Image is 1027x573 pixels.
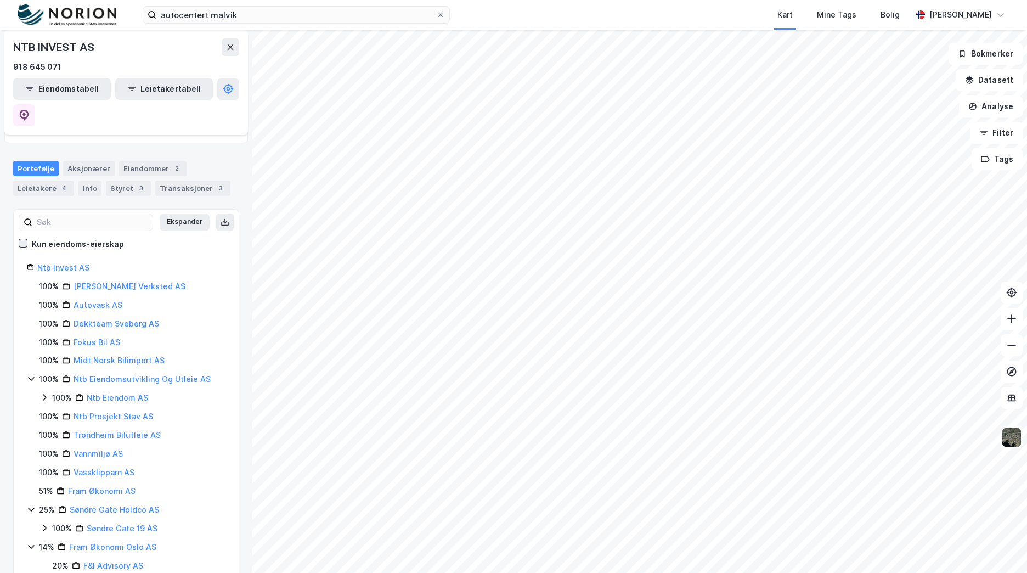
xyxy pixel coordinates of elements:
[949,43,1023,65] button: Bokmerker
[74,356,165,365] a: Midt Norsk Bilimport AS
[817,8,856,21] div: Mine Tags
[87,524,157,533] a: Søndre Gate 19 AS
[74,449,123,458] a: Vannmiljø AS
[39,447,59,460] div: 100%
[74,282,185,291] a: [PERSON_NAME] Verksted AS
[37,263,89,272] a: Ntb Invest AS
[74,338,120,347] a: Fokus Bil AS
[155,181,230,196] div: Transaksjoner
[13,78,111,100] button: Eiendomstabell
[74,468,134,477] a: Vassklipparn AS
[881,8,900,21] div: Bolig
[70,505,159,514] a: Søndre Gate Holdco AS
[171,163,182,174] div: 2
[63,161,115,176] div: Aksjonærer
[13,181,74,196] div: Leietakere
[39,317,59,330] div: 100%
[106,181,151,196] div: Styret
[74,412,153,421] a: Ntb Prosjekt Stav AS
[39,354,59,367] div: 100%
[18,4,116,26] img: norion-logo.80e7a08dc31c2e691866.png
[13,161,59,176] div: Portefølje
[970,122,1023,144] button: Filter
[39,280,59,293] div: 100%
[215,183,226,194] div: 3
[59,183,70,194] div: 4
[52,522,72,535] div: 100%
[959,95,1023,117] button: Analyse
[13,60,61,74] div: 918 645 071
[39,485,53,498] div: 51%
[39,503,55,516] div: 25%
[74,300,122,310] a: Autovask AS
[52,559,69,572] div: 20%
[115,78,213,100] button: Leietakertabell
[69,542,156,552] a: Fram Økonomi Oslo AS
[777,8,793,21] div: Kart
[39,373,59,386] div: 100%
[156,7,436,23] input: Søk på adresse, matrikkel, gårdeiere, leietakere eller personer
[13,38,96,56] div: NTB INVEST AS
[136,183,146,194] div: 3
[39,541,54,554] div: 14%
[74,374,211,384] a: Ntb Eiendomsutvikling Og Utleie AS
[956,69,1023,91] button: Datasett
[39,299,59,312] div: 100%
[83,561,143,570] a: F&l Advisory AS
[39,466,59,479] div: 100%
[119,161,187,176] div: Eiendommer
[972,520,1027,573] div: Kontrollprogram for chat
[32,214,153,231] input: Søk
[74,430,161,440] a: Trondheim Bilutleie AS
[39,410,59,423] div: 100%
[74,319,159,328] a: Dekkteam Sveberg AS
[972,520,1027,573] iframe: Chat Widget
[929,8,992,21] div: [PERSON_NAME]
[160,214,210,231] button: Ekspander
[972,148,1023,170] button: Tags
[32,238,124,251] div: Kun eiendoms-eierskap
[87,393,148,402] a: Ntb Eiendom AS
[39,429,59,442] div: 100%
[39,336,59,349] div: 100%
[1001,427,1022,448] img: 9k=
[52,391,72,405] div: 100%
[78,181,101,196] div: Info
[68,486,136,496] a: Fram Økonomi AS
